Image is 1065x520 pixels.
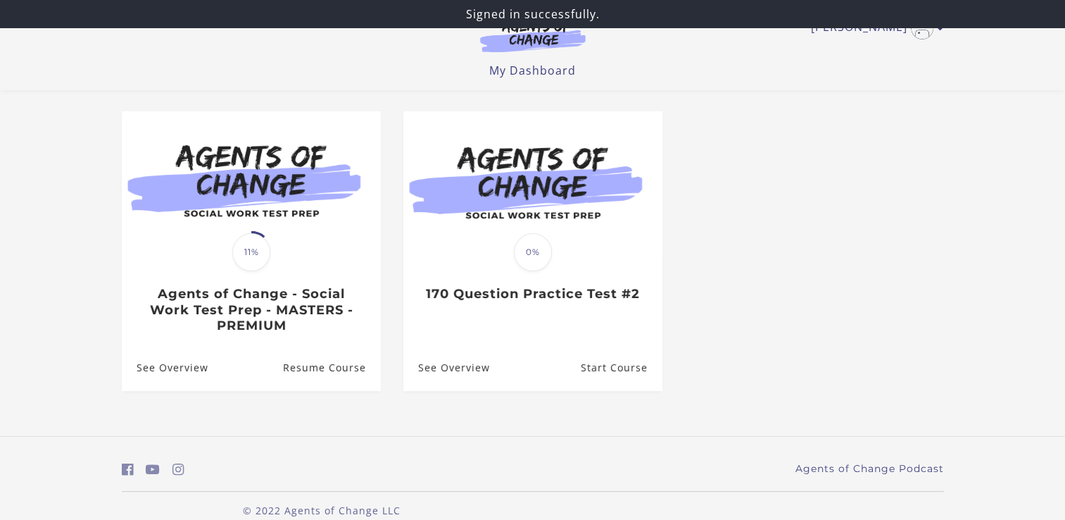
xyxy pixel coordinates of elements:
[795,462,944,476] a: Agents of Change Podcast
[122,459,134,480] a: https://www.facebook.com/groups/aswbtestprep (Open in a new window)
[122,463,134,476] i: https://www.facebook.com/groups/aswbtestprep (Open in a new window)
[465,20,600,52] img: Agents of Change Logo
[172,459,184,480] a: https://www.instagram.com/agentsofchangeprep/ (Open in a new window)
[122,345,208,391] a: Agents of Change - Social Work Test Prep - MASTERS - PREMIUM: See Overview
[6,6,1059,23] p: Signed in successfully.
[282,345,380,391] a: Agents of Change - Social Work Test Prep - MASTERS - PREMIUM: Resume Course
[811,17,937,39] a: Toggle menu
[146,459,160,480] a: https://www.youtube.com/c/AgentsofChangeTestPrepbyMeaganMitchell (Open in a new window)
[514,233,552,271] span: 0%
[146,463,160,476] i: https://www.youtube.com/c/AgentsofChangeTestPrepbyMeaganMitchell (Open in a new window)
[418,286,647,302] h3: 170 Question Practice Test #2
[403,345,490,391] a: 170 Question Practice Test #2: See Overview
[122,503,522,518] p: © 2022 Agents of Change LLC
[172,463,184,476] i: https://www.instagram.com/agentsofchangeprep/ (Open in a new window)
[489,63,576,78] a: My Dashboard
[232,233,270,271] span: 11%
[137,286,365,334] h3: Agents of Change - Social Work Test Prep - MASTERS - PREMIUM
[580,345,662,391] a: 170 Question Practice Test #2: Resume Course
